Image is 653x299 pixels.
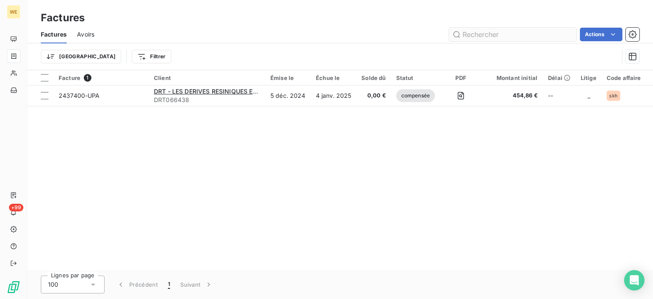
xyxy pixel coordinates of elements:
[316,74,352,81] div: Échue le
[486,91,537,100] span: 454,86 €
[41,50,121,63] button: [GEOGRAPHIC_DATA]
[41,10,85,26] h3: Factures
[111,276,163,293] button: Précédent
[41,30,67,39] span: Factures
[175,276,218,293] button: Suivant
[396,74,435,81] div: Statut
[168,280,170,289] span: 1
[154,88,270,95] span: DRT - LES DERIVES RESINIQUES ET TER
[270,74,306,81] div: Émise le
[445,74,476,81] div: PDF
[361,74,386,81] div: Solde dû
[543,85,576,106] td: --
[624,270,644,290] div: Open Intercom Messenger
[396,89,435,102] span: compensée
[607,74,651,81] div: Code affaire
[486,74,537,81] div: Montant initial
[48,280,58,289] span: 100
[449,28,576,41] input: Rechercher
[580,28,622,41] button: Actions
[548,74,571,81] div: Délai
[588,92,590,99] span: _
[84,74,91,82] span: 1
[77,30,94,39] span: Avoirs
[154,74,260,81] div: Client
[154,96,260,104] span: DRT066438
[9,204,23,211] span: +99
[361,91,386,100] span: 0,00 €
[59,92,100,99] span: 2437400-UPA
[265,85,311,106] td: 5 déc. 2024
[59,74,80,81] span: Facture
[581,74,596,81] div: Litige
[609,93,617,98] span: skh
[7,280,20,294] img: Logo LeanPay
[7,5,20,19] div: WE
[163,276,175,293] button: 1
[132,50,171,63] button: Filtrer
[311,85,357,106] td: 4 janv. 2025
